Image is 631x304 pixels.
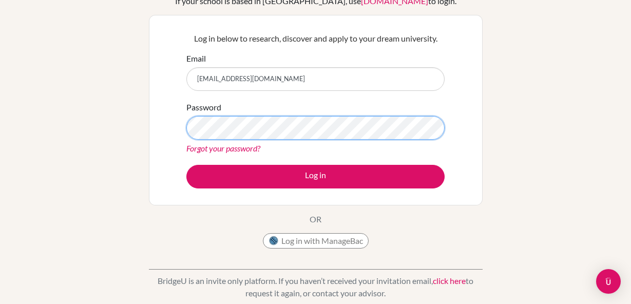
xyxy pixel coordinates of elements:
[186,101,221,113] label: Password
[186,143,260,153] a: Forgot your password?
[186,32,445,45] p: Log in below to research, discover and apply to your dream university.
[186,52,206,65] label: Email
[433,276,466,286] a: click here
[186,165,445,188] button: Log in
[263,233,369,249] button: Log in with ManageBac
[149,275,483,299] p: BridgeU is an invite only platform. If you haven’t received your invitation email, to request it ...
[596,269,621,294] div: Open Intercom Messenger
[310,213,321,225] p: OR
